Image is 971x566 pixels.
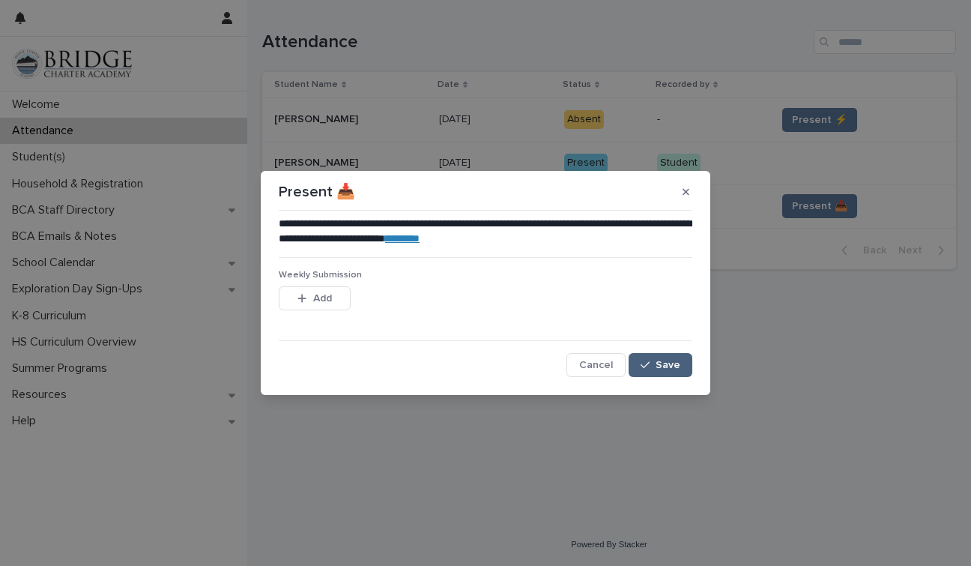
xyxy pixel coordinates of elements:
span: Save [656,360,680,370]
span: Cancel [579,360,613,370]
button: Add [279,286,351,310]
button: Cancel [566,353,626,377]
span: Weekly Submission [279,271,362,280]
span: Add [313,293,332,304]
p: Present 📥 [279,183,355,201]
button: Save [629,353,692,377]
